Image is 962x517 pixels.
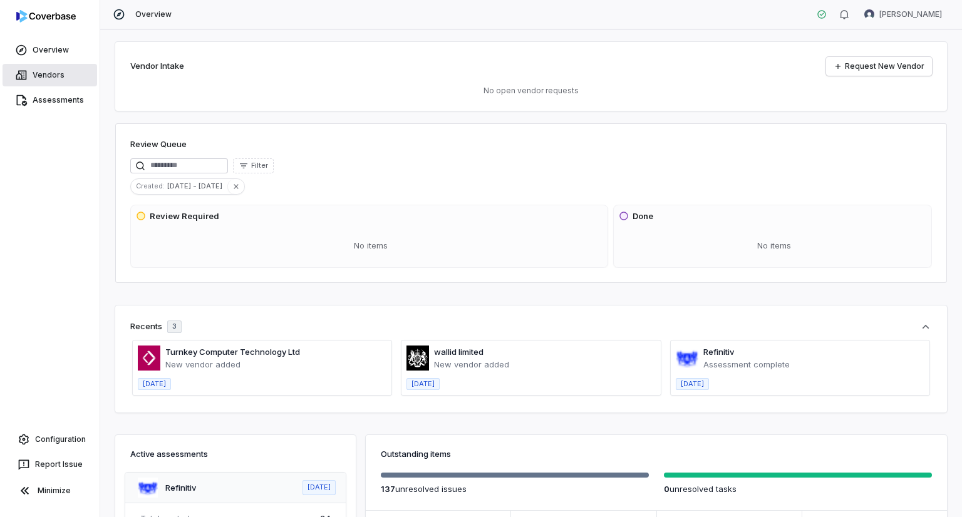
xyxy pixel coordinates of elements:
img: logo-D7KZi-bG.svg [16,10,76,23]
h2: Vendor Intake [130,60,184,73]
a: Assessments [3,89,97,111]
a: Turnkey Computer Technology Ltd [165,347,300,357]
h3: Active assessments [130,448,341,460]
button: Filter [233,158,274,173]
h1: Review Queue [130,138,187,151]
button: Recents3 [130,320,932,333]
div: No items [619,230,929,262]
a: Refinitiv [165,483,196,493]
button: Minimize [5,478,95,503]
span: [DATE] - [DATE] [167,180,227,192]
a: Configuration [5,428,95,451]
a: Overview [3,39,97,61]
a: Refinitiv [703,347,734,357]
button: Madhuri K avatar[PERSON_NAME] [857,5,949,24]
p: unresolved issue s [381,483,649,495]
span: Overview [135,9,172,19]
div: No items [136,230,605,262]
span: [PERSON_NAME] [879,9,942,19]
span: Created : [131,180,167,192]
button: Report Issue [5,453,95,476]
p: No open vendor requests [130,86,932,96]
a: wallid limited [434,347,484,357]
a: Vendors [3,64,97,86]
img: Madhuri K avatar [864,9,874,19]
span: 0 [664,484,670,494]
h3: Outstanding items [381,448,932,460]
span: Filter [251,161,268,170]
a: Request New Vendor [826,57,932,76]
div: Recents [130,320,182,333]
h3: Done [633,210,653,223]
h3: Review Required [150,210,219,223]
p: unresolved task s [664,483,932,495]
span: 137 [381,484,395,494]
span: 3 [172,322,177,331]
